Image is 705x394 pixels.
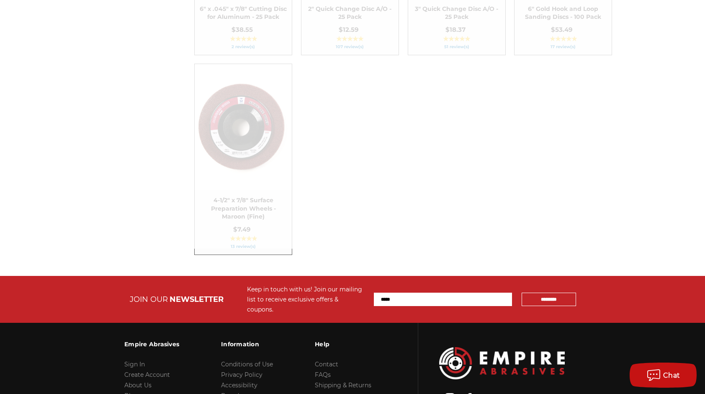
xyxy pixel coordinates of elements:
button: Chat [630,363,697,388]
img: Empire Abrasives Logo Image [439,347,565,379]
a: Create Account [124,371,170,379]
span: NEWSLETTER [170,295,224,304]
span: 13 review(s) [199,245,288,249]
a: Contact [315,361,338,368]
a: FAQs [315,371,331,379]
span: Chat [663,371,680,379]
div: Keep in touch with us! Join our mailing list to receive exclusive offers & coupons. [247,284,365,314]
a: Privacy Policy [221,371,262,379]
h3: Empire Abrasives [124,335,179,353]
a: Shipping & Returns [315,381,371,389]
a: Conditions of Use [221,361,273,368]
a: Sign In [124,361,145,368]
span: JOIN OUR [130,295,168,304]
a: About Us [124,381,152,389]
h3: Information [221,335,273,353]
h3: Help [315,335,371,353]
a: Accessibility [221,381,257,389]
